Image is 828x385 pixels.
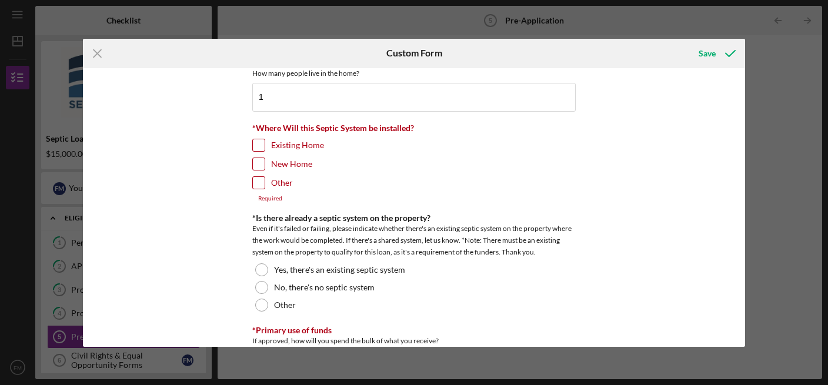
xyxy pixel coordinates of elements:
[386,48,442,58] h6: Custom Form
[252,223,576,258] div: Even if it's failed or failing, please indicate whether there's an existing septic system on the ...
[252,326,576,335] div: *Primary use of funds
[252,195,576,202] div: Required
[252,335,576,350] div: If approved, how will you spend the bulk of what you receive?
[687,42,745,65] button: Save
[252,123,576,133] div: *Where Will this Septic System be installed?
[274,283,375,292] label: No, there's no septic system
[274,300,296,310] label: Other
[271,158,312,170] label: New Home
[699,42,716,65] div: Save
[271,139,324,151] label: Existing Home
[271,177,293,189] label: Other
[274,265,405,274] label: Yes, there's an existing septic system
[252,213,576,223] div: *Is there already a septic system on the property?
[252,69,576,78] div: How many people live in the home?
